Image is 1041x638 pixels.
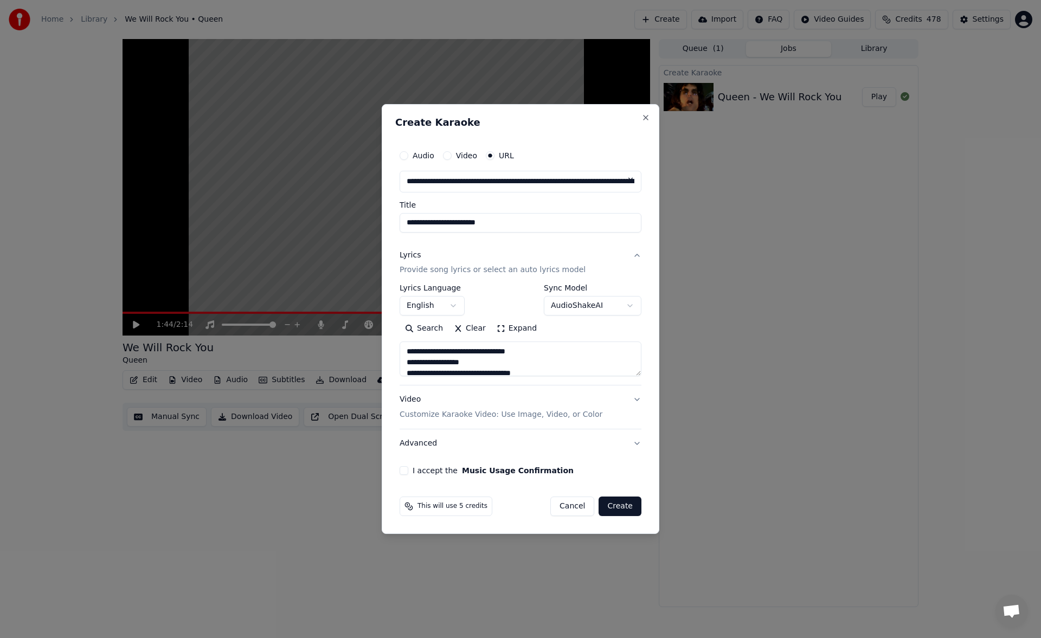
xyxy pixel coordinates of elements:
[400,241,641,285] button: LyricsProvide song lyrics or select an auto lyrics model
[400,395,602,421] div: Video
[395,118,646,127] h2: Create Karaoke
[400,386,641,429] button: VideoCustomize Karaoke Video: Use Image, Video, or Color
[599,497,641,516] button: Create
[400,250,421,261] div: Lyrics
[417,502,487,511] span: This will use 5 credits
[462,467,574,474] button: I accept the
[448,320,491,338] button: Clear
[491,320,542,338] button: Expand
[413,152,434,159] label: Audio
[499,152,514,159] label: URL
[400,429,641,457] button: Advanced
[400,409,602,420] p: Customize Karaoke Video: Use Image, Video, or Color
[400,285,465,292] label: Lyrics Language
[400,265,586,276] p: Provide song lyrics or select an auto lyrics model
[400,285,641,385] div: LyricsProvide song lyrics or select an auto lyrics model
[400,201,641,209] label: Title
[544,285,641,292] label: Sync Model
[550,497,594,516] button: Cancel
[400,320,448,338] button: Search
[413,467,574,474] label: I accept the
[456,152,477,159] label: Video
